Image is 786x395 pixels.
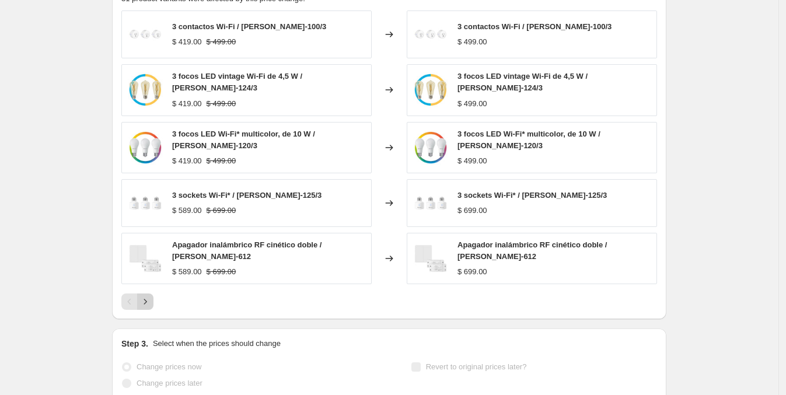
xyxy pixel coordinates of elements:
strike: $ 699.00 [207,205,236,216]
span: 3 contactos Wi-Fi / [PERSON_NAME]-100/3 [457,22,612,31]
div: $ 589.00 [172,266,202,278]
img: shome-120_3_x1-4_80x.jpg [413,130,448,165]
strike: $ 499.00 [207,98,236,110]
img: 3-sockets-wi-fi_80x.webp [413,186,448,221]
div: $ 699.00 [457,205,487,216]
strike: $ 499.00 [207,155,236,167]
button: Next [137,293,153,310]
span: Change prices later [137,379,202,387]
h2: Step 3. [121,338,148,349]
span: Revert to original prices later? [426,362,527,371]
span: 3 focos LED Wi-Fi* multicolor, de 10 W / [PERSON_NAME]-120/3 [172,130,315,150]
span: 3 sockets Wi-Fi* / [PERSON_NAME]-125/3 [172,191,322,200]
img: 3-focos-led-vintage-wi-fi-de-4-5-w_80x.jpg [128,72,163,107]
span: 3 focos LED Wi-Fi* multicolor, de 10 W / [PERSON_NAME]-120/3 [457,130,600,150]
div: $ 499.00 [457,98,487,110]
div: $ 699.00 [457,266,487,278]
img: 3-contactos-wi-fi_80x.webp [128,17,163,52]
div: $ 419.00 [172,155,202,167]
img: apagador-inalambrico-rf-cinetico-doble_80x.jpg [128,241,163,276]
div: $ 419.00 [172,36,202,48]
strike: $ 699.00 [207,266,236,278]
span: 3 focos LED vintage Wi-Fi de 4,5 W / [PERSON_NAME]-124/3 [172,72,302,92]
strike: $ 499.00 [207,36,236,48]
p: Select when the prices should change [153,338,281,349]
span: 3 focos LED vintage Wi-Fi de 4,5 W / [PERSON_NAME]-124/3 [457,72,588,92]
span: 3 contactos Wi-Fi / [PERSON_NAME]-100/3 [172,22,326,31]
span: Change prices now [137,362,201,371]
span: Apagador inalámbrico RF cinético doble / [PERSON_NAME]-612 [457,240,607,261]
nav: Pagination [121,293,153,310]
img: 3-contactos-wi-fi_80x.webp [413,17,448,52]
span: 3 sockets Wi-Fi* / [PERSON_NAME]-125/3 [457,191,607,200]
img: shome-120_3_x1-4_80x.jpg [128,130,163,165]
img: 3-focos-led-vintage-wi-fi-de-4-5-w_80x.jpg [413,72,448,107]
div: $ 499.00 [457,155,487,167]
img: 3-sockets-wi-fi_80x.webp [128,186,163,221]
div: $ 499.00 [457,36,487,48]
span: Apagador inalámbrico RF cinético doble / [PERSON_NAME]-612 [172,240,322,261]
div: $ 589.00 [172,205,202,216]
img: apagador-inalambrico-rf-cinetico-doble_80x.jpg [413,241,448,276]
div: $ 419.00 [172,98,202,110]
